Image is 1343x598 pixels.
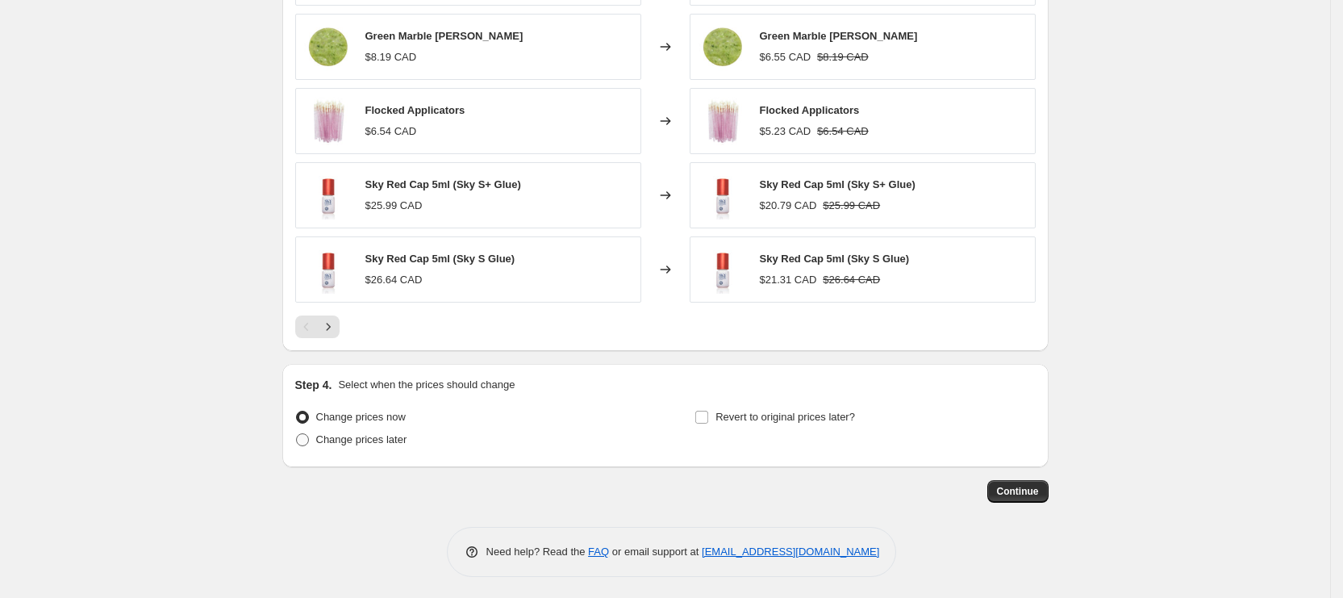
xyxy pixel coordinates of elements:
[699,97,747,145] img: PinkFlockApplicator_80x.jpg
[365,253,515,265] span: Sky Red Cap 5ml (Sky S Glue)
[304,245,352,294] img: SkyGlue_WB_3_80x.jpg
[365,274,423,286] span: $26.64 CAD
[699,245,747,294] img: SkyGlue_WB_3_80x.jpg
[760,253,910,265] span: Sky Red Cap 5ml (Sky S Glue)
[760,199,817,211] span: $20.79 CAD
[817,125,869,137] span: $6.54 CAD
[823,199,880,211] span: $25.99 CAD
[317,316,340,338] button: Next
[338,377,515,393] p: Select when the prices should change
[295,377,332,393] h2: Step 4.
[304,97,352,145] img: PinkFlockApplicator_80x.jpg
[316,411,406,423] span: Change prices now
[365,178,521,190] span: Sky Red Cap 5ml (Sky S+ Glue)
[365,104,465,116] span: Flocked Applicators
[760,104,860,116] span: Flocked Applicators
[823,274,880,286] span: $26.64 CAD
[760,30,918,42] span: Green Marble [PERSON_NAME]
[760,51,811,63] span: $6.55 CAD
[316,433,407,445] span: Change prices later
[365,125,417,137] span: $6.54 CAD
[715,411,855,423] span: Revert to original prices later?
[304,171,352,220] img: SkyGlue_WB_3_80x.jpg
[760,274,817,286] span: $21.31 CAD
[760,178,915,190] span: Sky Red Cap 5ml (Sky S+ Glue)
[987,480,1049,503] button: Continue
[817,51,869,63] span: $8.19 CAD
[295,316,340,338] nav: Pagination
[699,23,747,71] img: green-marble-jade-stone_7b0a6b20-3706-4a93-acc6-fbc04a247d03_80x.jpg
[486,546,589,558] span: Need help? Read the
[699,171,747,220] img: SkyGlue_WB_3_80x.jpg
[609,546,702,558] span: or email support at
[365,51,417,63] span: $8.19 CAD
[588,546,609,558] a: FAQ
[997,485,1039,498] span: Continue
[365,30,523,42] span: Green Marble [PERSON_NAME]
[702,546,879,558] a: [EMAIL_ADDRESS][DOMAIN_NAME]
[304,23,352,71] img: green-marble-jade-stone_7b0a6b20-3706-4a93-acc6-fbc04a247d03_80x.jpg
[760,125,811,137] span: $5.23 CAD
[365,199,423,211] span: $25.99 CAD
